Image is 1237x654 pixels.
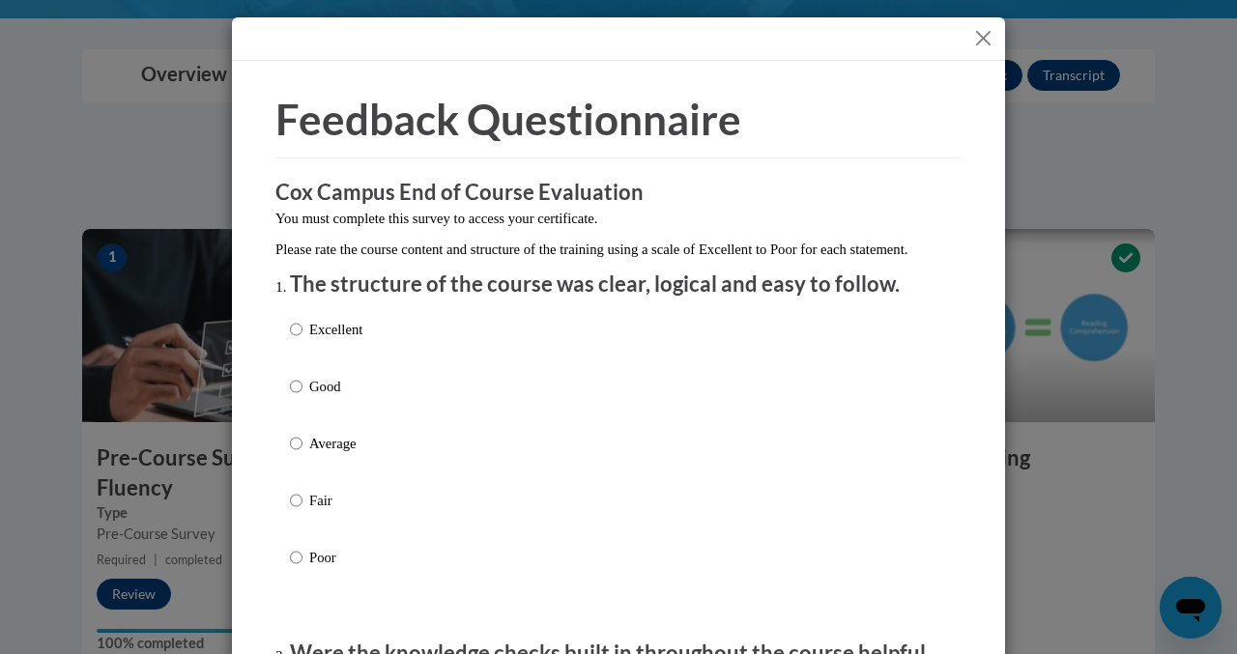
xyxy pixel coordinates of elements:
[290,490,302,511] input: Fair
[290,547,302,568] input: Poor
[290,433,302,454] input: Average
[971,26,995,50] button: Close
[309,433,362,454] p: Average
[275,239,962,260] p: Please rate the course content and structure of the training using a scale of Excellent to Poor f...
[309,319,362,340] p: Excellent
[309,490,362,511] p: Fair
[275,208,962,229] p: You must complete this survey to access your certificate.
[275,94,741,144] span: Feedback Questionnaire
[309,376,362,397] p: Good
[275,178,962,208] h3: Cox Campus End of Course Evaluation
[309,547,362,568] p: Poor
[290,319,302,340] input: Excellent
[290,270,947,299] p: The structure of the course was clear, logical and easy to follow.
[290,376,302,397] input: Good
